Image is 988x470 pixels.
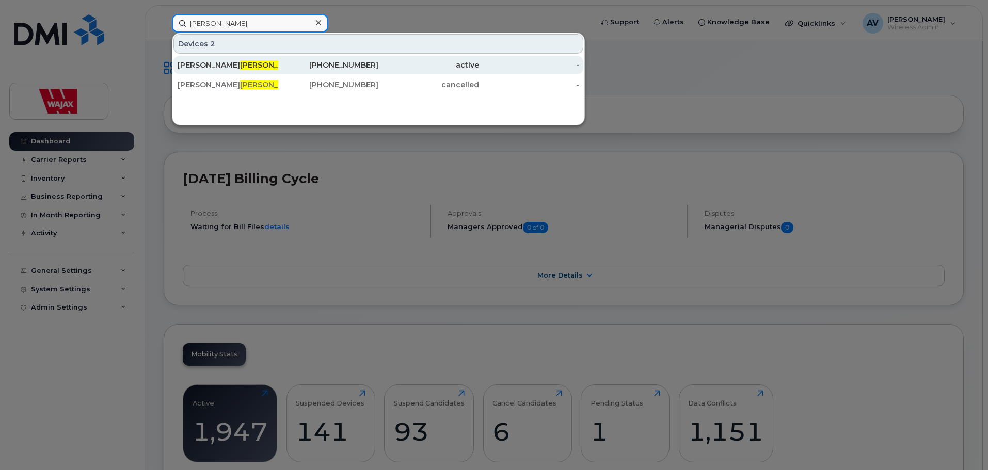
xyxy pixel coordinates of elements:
div: - [479,60,580,70]
div: cancelled [378,79,479,90]
div: active [378,60,479,70]
a: [PERSON_NAME][PERSON_NAME]Ipad[PHONE_NUMBER]cancelled- [173,75,583,94]
div: [PERSON_NAME] Ipad [178,79,278,90]
div: Devices [173,34,583,54]
div: - [479,79,580,90]
div: [PHONE_NUMBER] [278,60,379,70]
a: [PERSON_NAME][PERSON_NAME][PHONE_NUMBER]active- [173,56,583,74]
span: 2 [210,39,215,49]
span: [PERSON_NAME] [240,60,302,70]
span: [PERSON_NAME] [240,80,302,89]
div: [PHONE_NUMBER] [278,79,379,90]
div: [PERSON_NAME] [178,60,278,70]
